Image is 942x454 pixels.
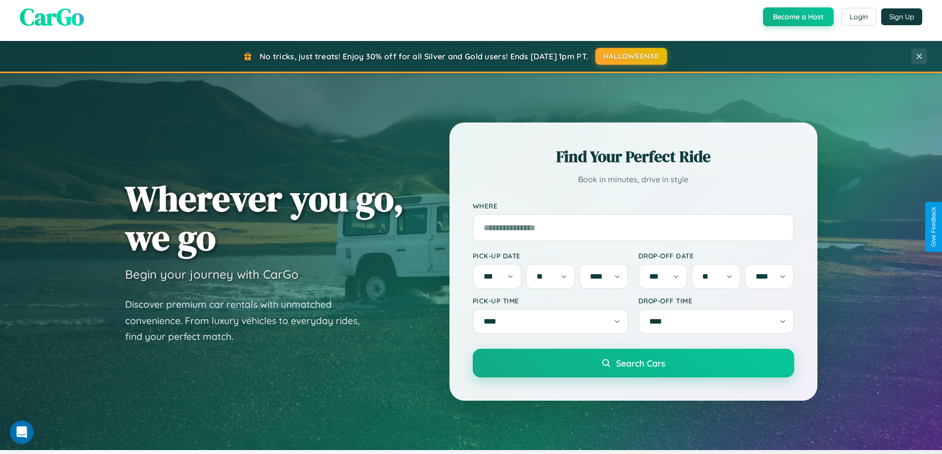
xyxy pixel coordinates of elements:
button: Search Cars [473,349,794,377]
button: Become a Host [763,7,834,26]
span: CarGo [20,0,84,33]
label: Drop-off Date [638,251,794,260]
button: Sign Up [881,8,922,25]
label: Pick-up Time [473,296,628,305]
div: Give Feedback [930,207,937,247]
label: Drop-off Time [638,296,794,305]
span: Search Cars [616,358,665,369]
p: Book in minutes, drive in style [473,172,794,187]
button: Login [841,8,876,26]
h1: Wherever you go, we go [125,179,404,257]
h2: Find Your Perfect Ride [473,146,794,167]
p: Discover premium car rentals with unmatched convenience. From luxury vehicles to everyday rides, ... [125,296,372,345]
h3: Begin your journey with CarGo [125,267,299,282]
span: No tricks, just treats! Enjoy 30% off for all Silver and Gold users! Ends [DATE] 1pm PT. [260,51,588,61]
label: Pick-up Date [473,251,628,260]
button: HALLOWEEN30 [595,48,667,65]
iframe: Intercom live chat [10,420,34,444]
label: Where [473,202,794,210]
